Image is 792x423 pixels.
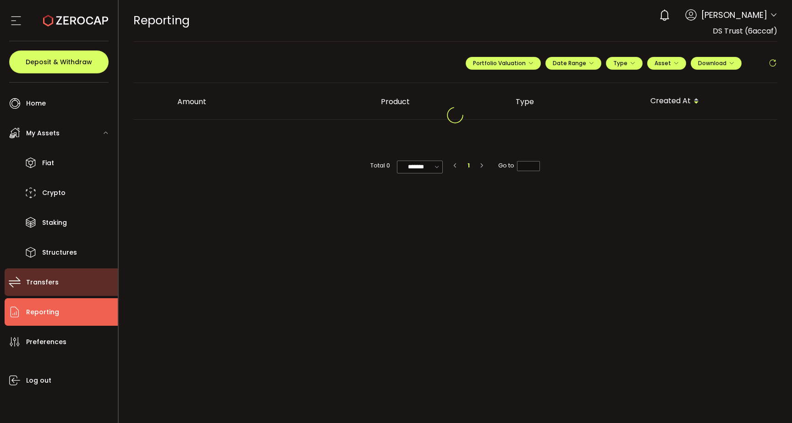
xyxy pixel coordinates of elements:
span: Preferences [26,335,66,349]
span: Reporting [26,306,59,319]
button: Download [691,57,742,70]
iframe: Chat Widget [746,379,792,423]
span: Asset [654,59,671,67]
span: Home [26,97,46,110]
span: DS Trust (6accaf) [713,26,777,36]
span: Go to [498,161,540,171]
button: Type [606,57,643,70]
span: Transfers [26,276,59,289]
span: Log out [26,374,51,387]
button: Deposit & Withdraw [9,50,109,73]
span: Crypto [42,186,66,200]
span: Download [698,59,734,67]
span: Staking [42,216,67,229]
span: Date Range [553,59,594,67]
span: Deposit & Withdraw [26,59,92,65]
span: Fiat [42,156,54,170]
span: Structures [42,246,77,259]
span: Type [613,59,635,67]
span: [PERSON_NAME] [701,9,767,21]
span: Reporting [133,12,190,28]
span: My Assets [26,127,60,140]
span: Total 0 [370,161,390,171]
button: Portfolio Valuation [466,57,541,70]
button: Date Range [545,57,601,70]
button: Asset [647,57,686,70]
span: Portfolio Valuation [473,59,533,67]
li: 1 [463,161,473,171]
